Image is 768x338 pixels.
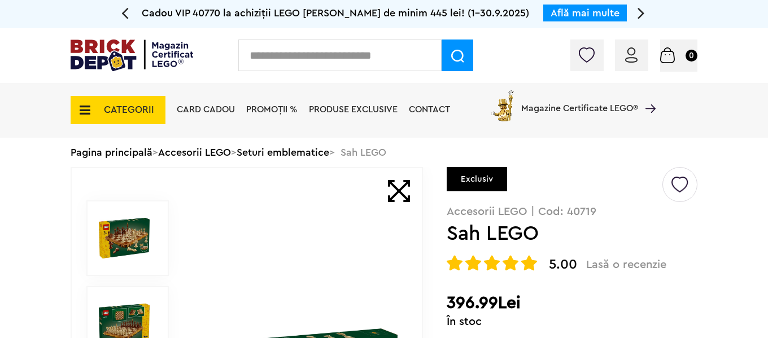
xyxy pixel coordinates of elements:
[71,147,152,157] a: Pagina principală
[503,255,518,271] img: Evaluare cu stele
[237,147,329,157] a: Seturi emblematice
[99,213,150,264] img: Sah LEGO
[447,223,661,244] h1: Sah LEGO
[104,105,154,115] span: CATEGORII
[638,90,656,99] a: Magazine Certificate LEGO®
[447,167,507,191] div: Exclusiv
[447,316,697,327] div: În stoc
[71,138,697,167] div: > > > Sah LEGO
[465,255,481,271] img: Evaluare cu stele
[551,8,619,18] a: Află mai multe
[521,255,537,271] img: Evaluare cu stele
[549,258,577,271] span: 5.00
[484,255,500,271] img: Evaluare cu stele
[177,105,235,114] a: Card Cadou
[447,293,697,313] h2: 396.99Lei
[142,8,529,18] span: Cadou VIP 40770 la achiziții LEGO [PERSON_NAME] de minim 445 lei! (1-30.9.2025)
[409,105,450,114] a: Contact
[521,88,638,114] span: Magazine Certificate LEGO®
[686,50,697,62] small: 0
[447,255,462,271] img: Evaluare cu stele
[309,105,398,114] a: Produse exclusive
[158,147,231,157] a: Accesorii LEGO
[586,258,666,271] span: Lasă o recenzie
[246,105,298,114] a: PROMOȚII %
[447,206,697,217] p: Accesorii LEGO | Cod: 40719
